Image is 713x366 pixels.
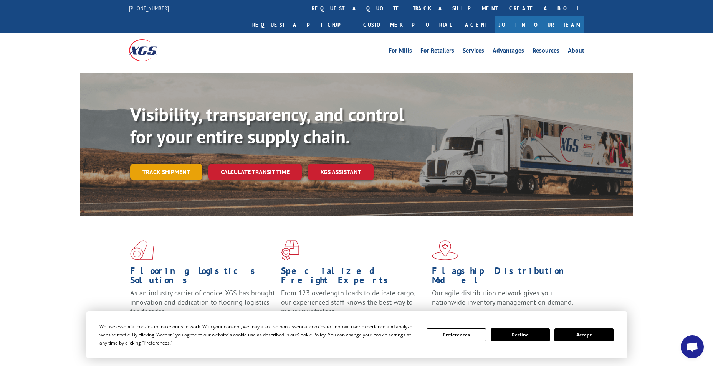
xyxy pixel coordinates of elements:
[208,164,302,180] a: Calculate transit time
[568,48,584,56] a: About
[99,323,417,347] div: We use essential cookies to make our site work. With your consent, we may also use non-essential ...
[427,328,486,341] button: Preferences
[130,102,404,148] b: Visibility, transparency, and control for your entire supply chain.
[298,331,326,338] span: Cookie Policy
[129,4,169,12] a: [PHONE_NUMBER]
[308,164,374,180] a: XGS ASSISTANT
[491,328,550,341] button: Decline
[144,340,170,346] span: Preferences
[533,48,559,56] a: Resources
[457,16,495,33] a: Agent
[432,240,458,260] img: xgs-icon-flagship-distribution-model-red
[130,289,275,316] span: As an industry carrier of choice, XGS has brought innovation and dedication to flooring logistics...
[86,311,627,358] div: Cookie Consent Prompt
[130,266,275,289] h1: Flooring Logistics Solutions
[130,240,154,260] img: xgs-icon-total-supply-chain-intelligence-red
[554,328,614,341] button: Accept
[281,266,426,289] h1: Specialized Freight Experts
[357,16,457,33] a: Customer Portal
[281,240,299,260] img: xgs-icon-focused-on-flooring-red
[281,289,426,323] p: From 123 overlength loads to delicate cargo, our experienced staff knows the best way to move you...
[681,335,704,358] a: Open chat
[389,48,412,56] a: For Mills
[493,48,524,56] a: Advantages
[246,16,357,33] a: Request a pickup
[463,48,484,56] a: Services
[420,48,454,56] a: For Retailers
[495,16,584,33] a: Join Our Team
[130,164,202,180] a: Track shipment
[432,266,577,289] h1: Flagship Distribution Model
[432,289,573,307] span: Our agile distribution network gives you nationwide inventory management on demand.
